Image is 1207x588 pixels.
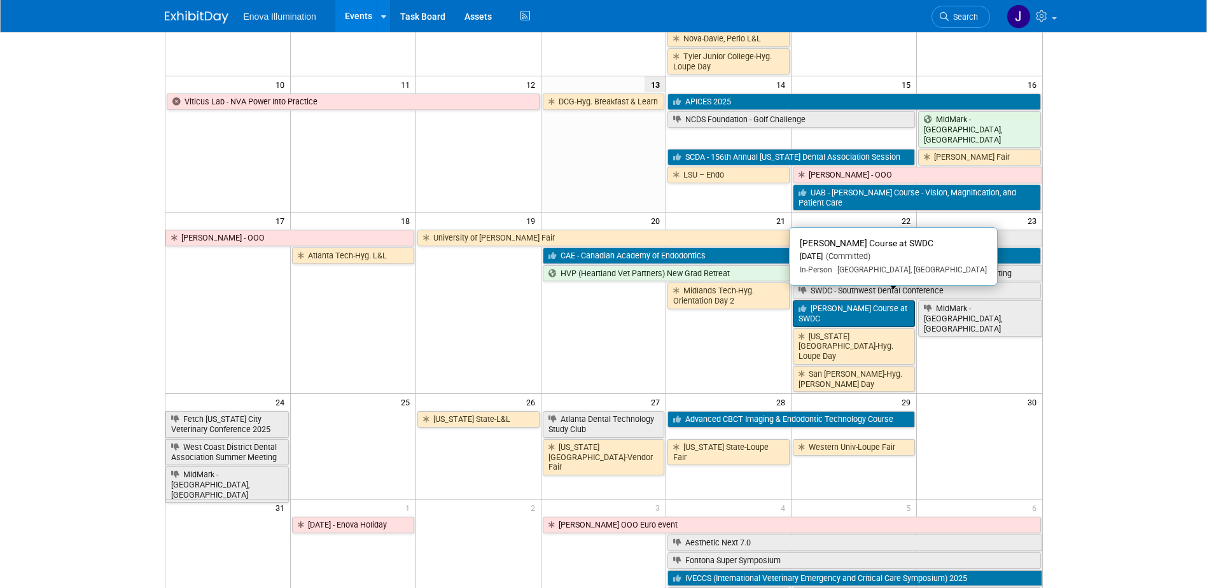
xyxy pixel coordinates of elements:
[400,394,415,410] span: 25
[793,328,915,365] a: [US_STATE][GEOGRAPHIC_DATA]-Hyg. Loupe Day
[1026,394,1042,410] span: 30
[775,213,791,228] span: 21
[823,251,870,261] span: (Committed)
[1007,4,1031,29] img: Janelle Tlusty
[292,248,414,264] a: Atlanta Tech-Hyg. L&L
[779,500,791,515] span: 4
[918,149,1040,165] a: [PERSON_NAME] Fair
[800,238,933,248] span: [PERSON_NAME] Course at SWDC
[900,394,916,410] span: 29
[918,111,1040,148] a: MidMark - [GEOGRAPHIC_DATA], [GEOGRAPHIC_DATA]
[400,213,415,228] span: 18
[543,439,665,475] a: [US_STATE][GEOGRAPHIC_DATA]-Vendor Fair
[274,500,290,515] span: 31
[667,570,1042,587] a: IVECCS (International Veterinary Emergency and Critical Care Symposium) 2025
[165,411,289,437] a: Fetch [US_STATE] City Veterinary Conference 2025
[400,76,415,92] span: 11
[800,265,832,274] span: In-Person
[165,230,414,246] a: [PERSON_NAME] - OOO
[1026,76,1042,92] span: 16
[529,500,541,515] span: 2
[543,265,790,282] a: HVP (Heartland Vet Partners) New Grad Retreat
[543,248,1041,264] a: CAE - Canadian Academy of Endodontics
[667,149,915,165] a: SCDA - 156th Annual [US_STATE] Dental Association Session
[900,76,916,92] span: 15
[650,213,666,228] span: 20
[667,167,790,183] a: LSU – Endo
[905,500,916,515] span: 5
[793,185,1040,211] a: UAB - [PERSON_NAME] Course - Vision, Magnification, and Patient Care
[525,394,541,410] span: 26
[667,411,915,428] a: Advanced CBCT Imaging & Endodontic Technology Course
[417,411,540,428] a: [US_STATE] State-L&L
[525,76,541,92] span: 12
[650,394,666,410] span: 27
[832,265,987,274] span: [GEOGRAPHIC_DATA], [GEOGRAPHIC_DATA]
[543,517,1041,533] a: [PERSON_NAME] OOO Euro event
[645,76,666,92] span: 13
[667,48,790,74] a: Tyler Junior College-Hyg. Loupe Day
[274,394,290,410] span: 24
[793,439,915,456] a: Western Univ-Loupe Fair
[775,394,791,410] span: 28
[667,283,790,309] a: Midlands Tech-Hyg. Orientation Day 2
[667,439,790,465] a: [US_STATE] State-Loupe Fair
[543,411,665,437] a: Atlanta Dental Technology Study Club
[949,12,978,22] span: Search
[931,6,990,28] a: Search
[667,94,1040,110] a: APICES 2025
[793,283,1040,299] a: SWDC - Southwest Dental Conference
[775,76,791,92] span: 14
[417,230,790,246] a: University of [PERSON_NAME] Fair
[274,76,290,92] span: 10
[654,500,666,515] span: 3
[165,439,289,465] a: West Coast District Dental Association Summer Meeting
[244,11,316,22] span: Enova Illumination
[667,535,1042,551] a: Aesthetic Next 7.0
[167,94,540,110] a: Viticus Lab - NVA Power Into Practice
[800,251,987,262] div: [DATE]
[404,500,415,515] span: 1
[1031,500,1042,515] span: 6
[274,213,290,228] span: 17
[292,517,414,533] a: [DATE] - Enova Holiday
[667,552,1040,569] a: Fontona Super Symposium
[793,167,1042,183] a: [PERSON_NAME] - OOO
[165,466,289,503] a: MidMark - [GEOGRAPHIC_DATA], [GEOGRAPHIC_DATA]
[900,213,916,228] span: 22
[667,111,915,128] a: NCDS Foundation - Golf Challenge
[525,213,541,228] span: 19
[918,300,1042,337] a: MidMark - [GEOGRAPHIC_DATA], [GEOGRAPHIC_DATA]
[793,300,915,326] a: [PERSON_NAME] Course at SWDC
[543,94,665,110] a: DCG-Hyg. Breakfast & Learn
[165,11,228,24] img: ExhibitDay
[667,31,790,47] a: Nova-Davie, Perio L&L
[793,366,915,392] a: San [PERSON_NAME]-Hyg. [PERSON_NAME] Day
[1026,213,1042,228] span: 23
